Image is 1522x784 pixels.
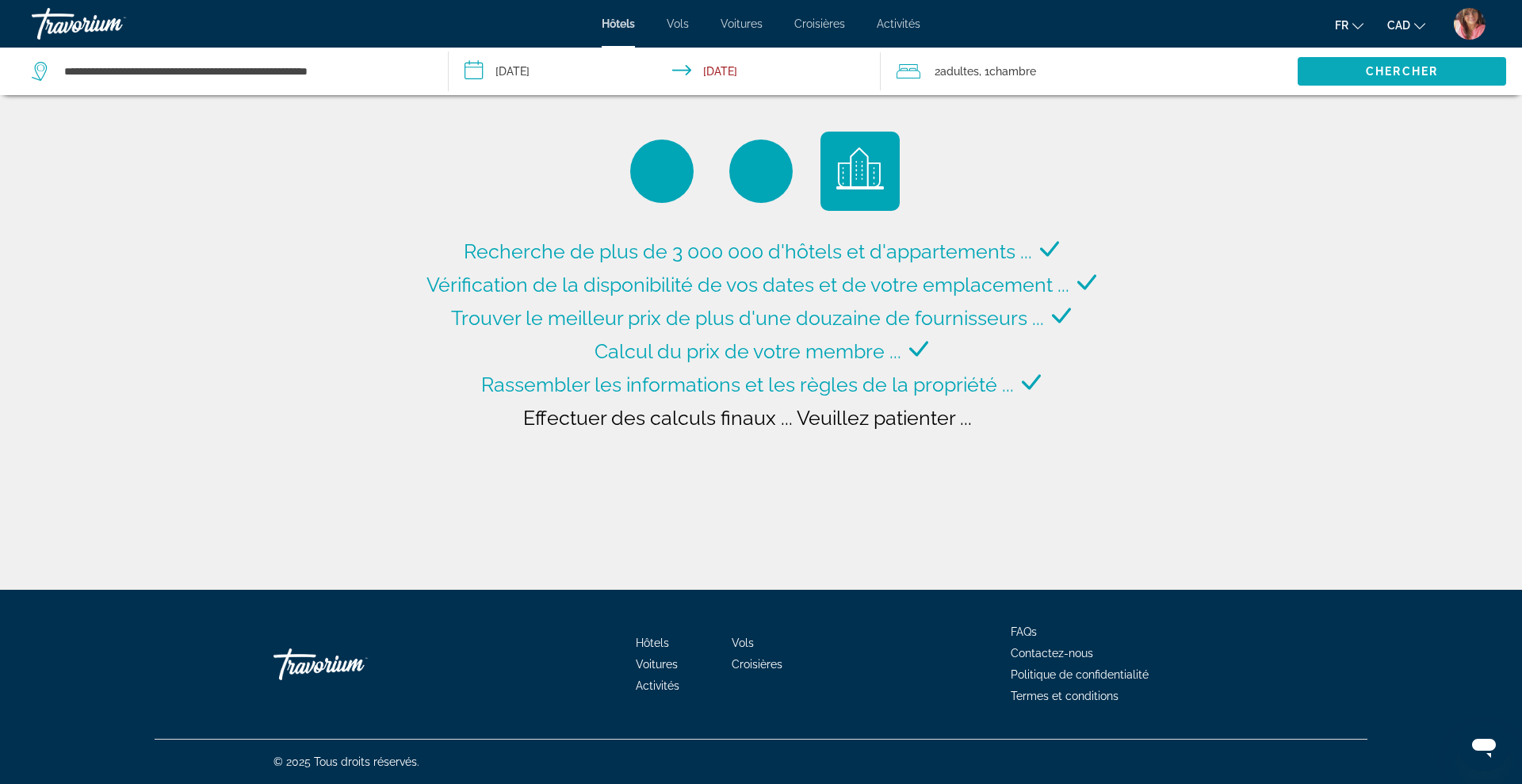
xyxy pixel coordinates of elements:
span: Effectuer des calculs finaux ... Veuillez patienter ... [523,406,972,430]
a: Travorium [32,3,190,44]
span: CAD [1387,19,1410,32]
span: , 1 [979,60,1036,82]
button: Change currency [1387,13,1425,36]
a: Termes et conditions [1011,690,1119,702]
a: Croisières [732,658,782,671]
button: User Menu [1449,7,1490,40]
a: Vols [732,637,754,649]
a: Voitures [721,17,763,30]
span: fr [1335,19,1348,32]
span: 2 [935,60,979,82]
button: Travelers: 2 adults, 0 children [881,48,1298,95]
a: Activités [877,17,920,30]
span: Rassembler les informations et les règles de la propriété ... [481,373,1014,396]
a: Travorium [273,641,432,688]
span: Vérification de la disponibilité de vos dates et de votre emplacement ... [426,273,1069,296]
button: Change language [1335,13,1363,36]
span: Recherche de plus de 3 000 000 d'hôtels et d'appartements ... [464,239,1032,263]
a: Activités [636,679,679,692]
span: Chercher [1366,65,1438,78]
button: Check-in date: Dec 5, 2025 Check-out date: Dec 6, 2025 [449,48,881,95]
a: Contactez-nous [1011,647,1093,660]
a: Voitures [636,658,678,671]
span: Adultes [940,65,979,78]
span: Trouver le meilleur prix de plus d'une douzaine de fournisseurs ... [451,306,1044,330]
span: © 2025 Tous droits réservés. [273,755,419,768]
a: Hôtels [602,17,635,30]
a: Croisières [794,17,845,30]
a: Hôtels [636,637,669,649]
iframe: Bouton de lancement de la fenêtre de messagerie [1459,721,1509,771]
span: Calcul du prix de votre membre ... [595,339,901,363]
a: FAQs [1011,625,1037,638]
button: Chercher [1298,57,1506,86]
a: Politique de confidentialité [1011,668,1149,681]
img: Z [1454,8,1486,40]
span: Chambre [989,65,1036,78]
a: Vols [667,17,689,30]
